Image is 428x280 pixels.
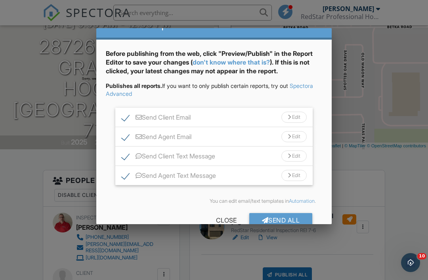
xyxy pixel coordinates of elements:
[122,133,191,143] label: Send Agent Email
[203,213,249,227] div: Close
[289,198,315,204] a: Automation
[401,253,420,272] iframe: Intercom live chat
[112,198,316,204] div: You can edit email/text templates in .
[122,152,215,162] label: Send Client Text Message
[106,49,322,82] div: Before publishing from the web, click "Preview/Publish" in the Report Editor to save your changes...
[122,172,216,182] label: Send Agent Text Message
[281,112,307,123] div: Edit
[106,82,162,89] strong: Publishes all reports.
[281,170,307,181] div: Edit
[281,131,307,142] div: Edit
[193,58,270,66] a: don't know where that is?
[122,114,191,124] label: Send Client Email
[249,213,313,227] div: Send All
[417,253,426,259] span: 10
[281,150,307,162] div: Edit
[106,82,288,89] span: If you want to only publish certain reports, try out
